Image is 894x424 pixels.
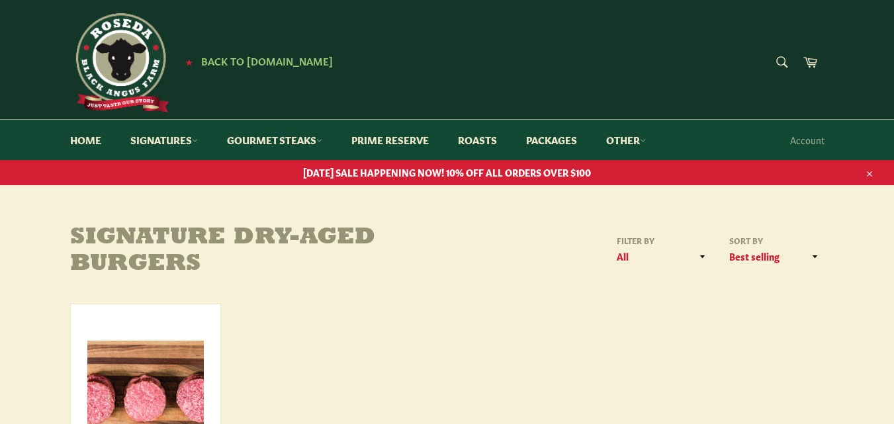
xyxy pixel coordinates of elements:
label: Filter by [613,235,712,246]
a: Gourmet Steaks [214,120,335,160]
a: Signatures [117,120,211,160]
a: Roasts [445,120,510,160]
a: ★ Back to [DOMAIN_NAME] [179,56,333,67]
label: Sort by [725,235,825,246]
a: Other [593,120,659,160]
img: Roseda Beef [70,13,169,112]
a: Prime Reserve [338,120,442,160]
a: Packages [513,120,590,160]
a: Account [783,120,831,159]
a: Home [57,120,114,160]
span: ★ [185,56,193,67]
span: Back to [DOMAIN_NAME] [201,54,333,67]
h1: Signature Dry-Aged Burgers [70,225,447,277]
